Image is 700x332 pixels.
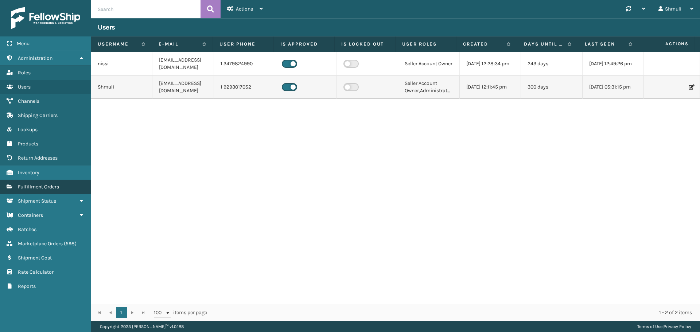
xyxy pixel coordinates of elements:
[64,241,77,247] span: ( 598 )
[18,169,39,176] span: Inventory
[637,324,662,329] a: Terms of Use
[398,52,459,75] td: Seller Account Owner
[236,6,253,12] span: Actions
[91,52,152,75] td: nissi
[154,307,207,318] span: items per page
[116,307,127,318] a: 1
[398,75,459,99] td: Seller Account Owner,Administrators
[689,85,693,90] i: Edit
[214,52,275,75] td: 1 3479824990
[18,55,52,61] span: Administration
[18,70,31,76] span: Roles
[18,283,36,289] span: Reports
[18,98,39,104] span: Channels
[100,321,184,332] p: Copyright 2023 [PERSON_NAME]™ v 1.0.188
[18,198,56,204] span: Shipment Status
[18,155,58,161] span: Return Addresses
[521,75,582,99] td: 300 days
[18,226,36,233] span: Batches
[641,38,693,50] span: Actions
[18,141,38,147] span: Products
[214,75,275,99] td: 1 9293017052
[98,23,115,32] h3: Users
[91,75,152,99] td: Shmuli
[18,241,63,247] span: Marketplace Orders
[463,41,503,47] label: Created
[585,41,625,47] label: Last Seen
[18,112,58,118] span: Shipping Carriers
[460,52,521,75] td: [DATE] 12:28:34 pm
[18,84,31,90] span: Users
[402,41,450,47] label: User Roles
[18,212,43,218] span: Containers
[583,52,644,75] td: [DATE] 12:49:26 pm
[18,269,54,275] span: Rate Calculator
[154,309,165,316] span: 100
[280,41,328,47] label: Is Approved
[460,75,521,99] td: [DATE] 12:11:45 pm
[664,324,691,329] a: Privacy Policy
[152,75,214,99] td: [EMAIL_ADDRESS][DOMAIN_NAME]
[217,309,692,316] div: 1 - 2 of 2 items
[11,7,80,29] img: logo
[637,321,691,332] div: |
[159,41,199,47] label: E-mail
[219,41,267,47] label: User phone
[341,41,389,47] label: Is Locked Out
[152,52,214,75] td: [EMAIL_ADDRESS][DOMAIN_NAME]
[521,52,582,75] td: 243 days
[98,41,138,47] label: Username
[18,255,52,261] span: Shipment Cost
[524,41,564,47] label: Days until password expires
[17,40,30,47] span: Menu
[18,126,38,133] span: Lookups
[583,75,644,99] td: [DATE] 05:31:15 pm
[18,184,59,190] span: Fulfillment Orders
